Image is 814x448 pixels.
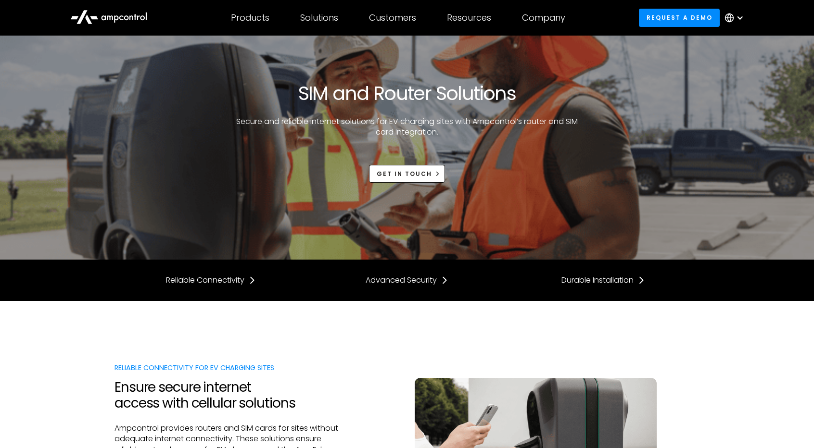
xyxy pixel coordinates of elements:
[114,379,343,411] h2: Ensure secure internet access with cellular solutions
[377,170,432,178] div: Get in touch
[522,12,565,23] div: Company
[300,12,338,23] div: Solutions
[639,9,720,26] a: Request a demo
[231,12,269,23] div: Products
[561,275,634,286] div: Durable Installation
[369,12,416,23] div: Customers
[298,82,516,105] h1: SIM and Router Solutions
[231,116,583,138] p: Secure and reliable internet solutions for EV charging sites with Ampcontrol’s router and SIM car...
[166,275,256,286] a: Reliable Connectivity
[561,275,645,286] a: Durable Installation
[366,275,448,286] a: Advanced Security
[447,12,491,23] div: Resources
[366,275,437,286] div: Advanced Security
[369,165,445,183] a: Get in touch
[166,275,244,286] div: Reliable Connectivity
[114,362,343,373] div: Reliable Connectivity for EV Charging Sites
